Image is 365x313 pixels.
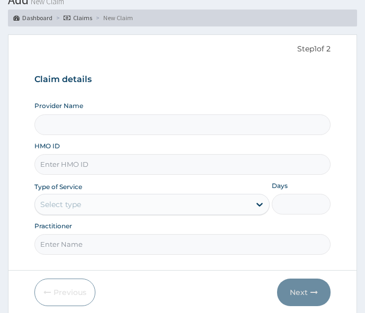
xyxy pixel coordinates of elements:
[34,154,330,175] input: Enter HMO ID
[34,141,60,150] label: HMO ID
[272,181,288,190] label: Days
[34,74,330,85] h3: Claim details
[34,234,330,255] input: Enter Name
[34,43,330,55] p: Step 1 of 2
[64,13,92,22] a: Claims
[34,101,83,110] label: Provider Name
[40,199,81,210] div: Select type
[34,221,72,230] label: Practitioner
[34,279,95,306] button: Previous
[13,13,52,22] a: Dashboard
[93,13,133,22] li: New Claim
[34,182,82,191] label: Type of Service
[277,279,331,306] button: Next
